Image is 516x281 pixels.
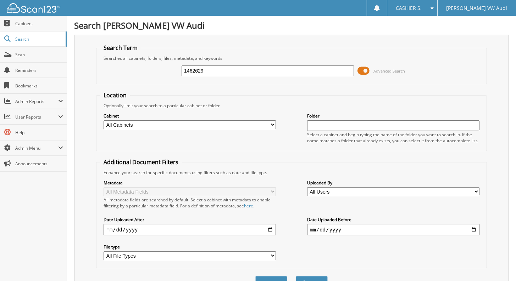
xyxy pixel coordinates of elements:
[7,3,60,13] img: scan123-logo-white.svg
[481,247,516,281] iframe: Chat Widget
[15,67,63,73] span: Reminders
[15,21,63,27] span: Cabinets
[100,91,130,99] legend: Location
[104,224,276,235] input: start
[15,145,58,151] span: Admin Menu
[74,19,509,31] h1: Search [PERSON_NAME] VW Audi
[15,114,58,120] span: User Reports
[15,52,63,58] span: Scan
[104,197,276,209] div: All metadata fields are searched by default. Select a cabinet with metadata to enable filtering b...
[15,161,63,167] span: Announcements
[396,6,422,10] span: CASHIER S.
[104,244,276,250] label: File type
[446,6,507,10] span: [PERSON_NAME] VW Audi
[100,158,182,166] legend: Additional Document Filters
[307,132,479,144] div: Select a cabinet and begin typing the name of the folder you want to search in. If the name match...
[104,180,276,186] label: Metadata
[15,83,63,89] span: Bookmarks
[307,224,479,235] input: end
[100,44,141,52] legend: Search Term
[15,36,62,42] span: Search
[307,113,479,119] label: Folder
[100,170,483,176] div: Enhance your search for specific documents using filters such as date and file type.
[104,113,276,119] label: Cabinet
[307,217,479,223] label: Date Uploaded Before
[104,217,276,223] label: Date Uploaded After
[244,203,253,209] a: here
[15,130,63,136] span: Help
[15,98,58,104] span: Admin Reports
[100,103,483,109] div: Optionally limit your search to a particular cabinet or folder
[100,55,483,61] div: Searches all cabinets, folders, files, metadata, and keywords
[307,180,479,186] label: Uploaded By
[373,68,405,74] span: Advanced Search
